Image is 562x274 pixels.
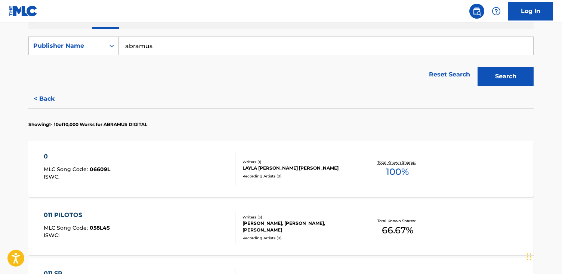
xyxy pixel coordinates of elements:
img: MLC Logo [9,6,38,16]
span: 66.67 % [382,224,413,237]
div: Help [489,4,504,19]
span: 06609L [90,166,110,173]
span: MLC Song Code : [44,166,90,173]
div: LAYLA [PERSON_NAME] [PERSON_NAME] [243,165,355,171]
div: Drag [527,246,531,268]
a: Log In [508,2,553,21]
div: 0 [44,152,110,161]
form: Search Form [28,37,534,89]
span: MLC Song Code : [44,224,90,231]
div: Publisher Name [33,41,101,50]
img: help [492,7,501,16]
div: Recording Artists ( 0 ) [243,235,355,241]
img: search [472,7,481,16]
a: Public Search [469,4,484,19]
div: Writers ( 1 ) [243,159,355,165]
span: 100 % [386,165,409,179]
a: 011 PILOTOSMLC Song Code:058L4SISWC:Writers (3)[PERSON_NAME], [PERSON_NAME], [PERSON_NAME]Recordi... [28,199,534,255]
p: Total Known Shares: [377,160,417,165]
div: Recording Artists ( 0 ) [243,173,355,179]
a: 0MLC Song Code:06609LISWC:Writers (1)LAYLA [PERSON_NAME] [PERSON_NAME]Recording Artists (0)Total ... [28,141,534,197]
div: 011 PILOTOS [44,211,110,220]
span: 058L4S [90,224,110,231]
a: Reset Search [425,66,474,83]
div: Writers ( 3 ) [243,214,355,220]
div: [PERSON_NAME], [PERSON_NAME], [PERSON_NAME] [243,220,355,233]
button: < Back [28,89,73,108]
span: ISWC : [44,173,61,180]
iframe: Chat Widget [525,238,562,274]
span: ISWC : [44,232,61,239]
p: Showing 1 - 10 of 10,000 Works for ABRAMUS DIGITAL [28,121,147,128]
p: Total Known Shares: [377,218,417,224]
button: Search [478,67,534,86]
